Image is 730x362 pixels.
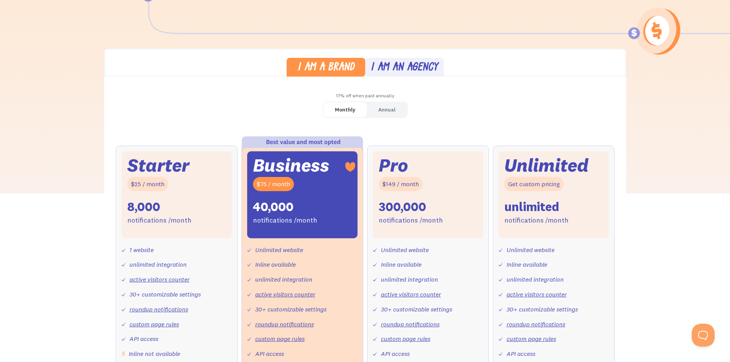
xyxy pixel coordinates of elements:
div: 1 website [130,244,154,256]
a: custom page rules [507,335,556,342]
div: unlimited integration [255,274,312,285]
div: Monthly [335,104,355,115]
div: notifications /month [504,215,569,226]
div: API access [255,348,284,359]
div: unlimited integration [381,274,438,285]
div: 30+ customizable settings [507,304,578,315]
div: notifications /month [379,215,443,226]
div: unlimited integration [130,259,187,270]
a: custom page rules [130,320,179,328]
div: Inline available [507,259,547,270]
div: $75 / month [253,177,294,191]
a: roundup notifications [507,320,565,328]
div: 40,000 [253,199,294,215]
a: custom page rules [255,335,305,342]
div: Inline available [381,259,422,270]
div: Business [253,157,329,174]
div: Unlimited [504,157,589,174]
div: Get custom pricing [504,177,564,191]
div: Pro [379,157,408,174]
div: Inline not available [129,348,180,359]
div: Unlimited website [507,244,554,256]
a: active visitors counter [381,290,441,298]
div: Annual [378,104,395,115]
div: unlimited [504,199,559,215]
div: Starter [127,157,189,174]
a: roundup notifications [255,320,314,328]
a: active visitors counter [507,290,567,298]
div: Inline available [255,259,296,270]
div: Unlimited website [381,244,429,256]
div: 30+ customizable settings [381,304,452,315]
div: 30+ customizable settings [255,304,326,315]
div: Unlimited website [255,244,303,256]
a: custom page rules [381,335,430,342]
a: active visitors counter [255,290,315,298]
div: 17% off when paid annually [104,90,626,102]
div: I am an agency [371,62,438,74]
div: 30+ customizable settings [130,289,201,300]
div: 300,000 [379,199,426,215]
div: API access [130,333,158,344]
div: unlimited integration [507,274,564,285]
div: notifications /month [253,215,317,226]
div: $25 / month [127,177,168,191]
div: 8,000 [127,199,160,215]
div: notifications /month [127,215,192,226]
div: $149 / month [379,177,423,191]
div: API access [507,348,535,359]
a: roundup notifications [130,305,188,313]
div: I am a brand [297,62,354,74]
a: roundup notifications [381,320,440,328]
iframe: Toggle Customer Support [692,324,715,347]
div: API access [381,348,410,359]
a: active visitors counter [130,275,190,283]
